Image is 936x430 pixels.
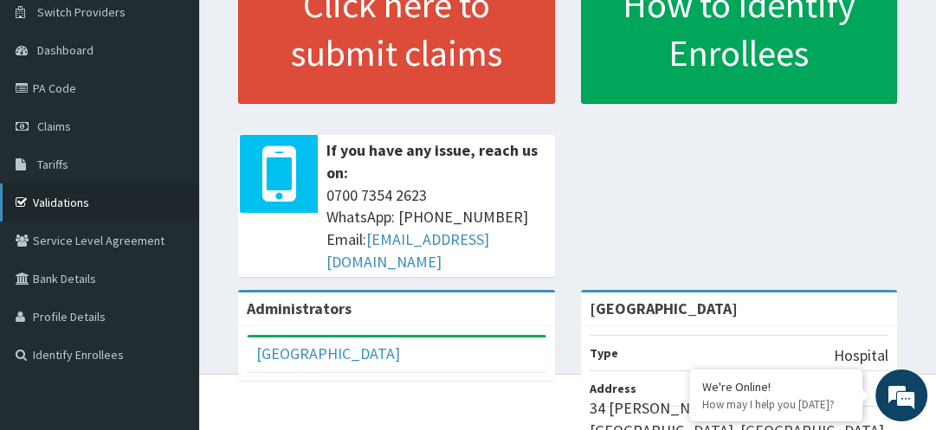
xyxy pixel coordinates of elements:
a: [EMAIL_ADDRESS][DOMAIN_NAME] [326,229,489,272]
strong: [GEOGRAPHIC_DATA] [590,298,738,318]
p: Hospital [834,344,888,367]
b: Address [590,381,636,396]
b: Type [590,345,618,361]
span: Dashboard [37,42,94,58]
b: If you have any issue, reach us on: [326,140,538,183]
p: How may I help you today? [702,397,849,412]
div: We're Online! [702,379,849,395]
a: [GEOGRAPHIC_DATA] [256,343,400,363]
span: 0700 7354 2623 WhatsApp: [PHONE_NUMBER] Email: [326,184,546,273]
span: Tariffs [37,157,68,172]
span: Switch Providers [37,4,126,20]
span: Claims [37,119,71,134]
b: Administrators [247,298,352,318]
